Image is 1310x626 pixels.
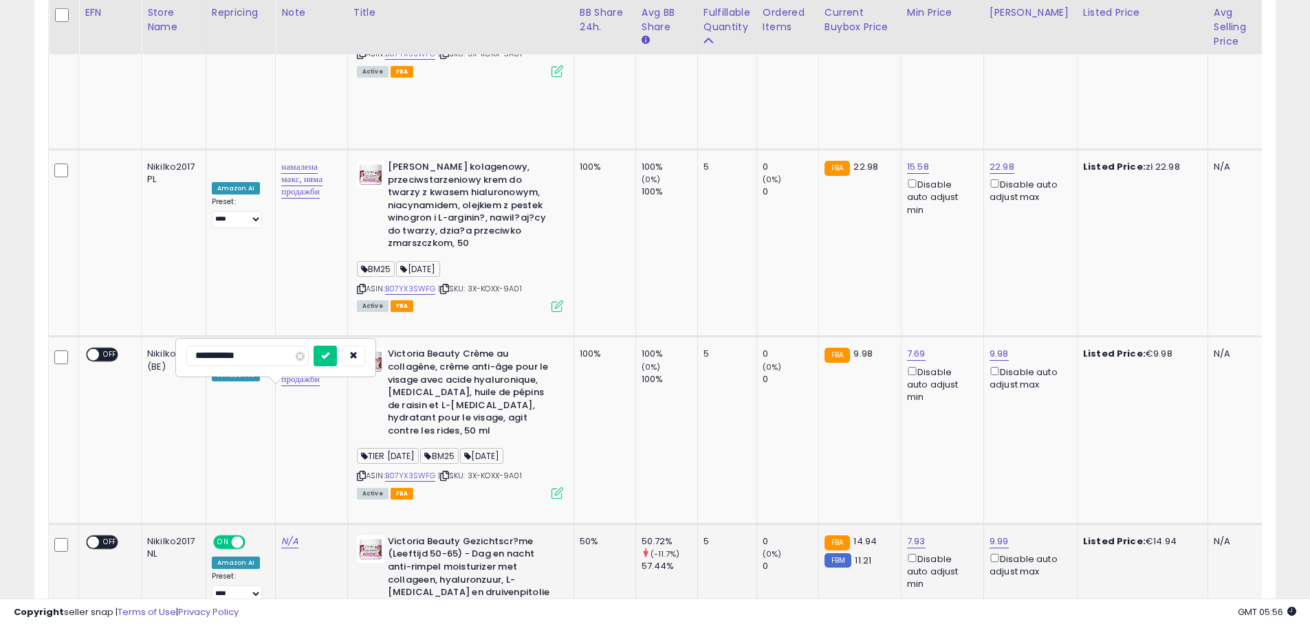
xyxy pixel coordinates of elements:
div: 100% [642,373,697,385]
small: (0%) [763,548,782,559]
div: zł 22.98 [1083,161,1197,173]
span: [DATE] [396,261,439,277]
small: Avg BB Share. [642,34,650,47]
div: N/A [1214,348,1259,360]
a: 7.93 [907,535,926,548]
div: Avg BB Share [642,5,692,34]
span: | SKU: 3X-KOXX-9A01 [438,470,522,481]
div: 100% [580,348,625,360]
small: (0%) [763,361,782,372]
div: Title [353,5,568,20]
div: ASIN: [357,161,563,311]
span: BM25 [420,448,459,464]
div: Listed Price [1083,5,1202,20]
div: 0 [763,348,818,360]
span: 2025-09-11 05:56 GMT [1238,605,1296,618]
small: FBA [825,161,850,176]
a: 9.98 [990,347,1009,361]
a: N/A [281,535,298,548]
div: 0 [763,186,818,198]
div: Nikilko2017 PL [147,161,195,186]
img: 41goZbyJ-+L._SL40_.jpg [357,535,384,563]
a: B07YX3SWFG [385,470,436,482]
div: Note [281,5,341,20]
div: Current Buybox Price [825,5,895,34]
div: Amazon AI [212,182,260,194]
a: 7.69 [907,347,926,361]
span: OFF [243,536,265,548]
div: EFN [85,5,135,20]
div: Nikilko2017 NL [147,535,195,560]
div: Preset: [212,197,265,228]
small: FBA [825,348,850,363]
div: Nikilko2017 (BE) [147,348,195,372]
span: 9.98 [853,347,873,360]
i: Click to copy [357,50,366,58]
b: [PERSON_NAME] kolagenowy, przeciwstarzeniowy krem do twarzy z kwasem hialuronowym, niacynamidem, ... [388,161,555,254]
div: €9.98 [1083,348,1197,360]
i: Click to copy [440,50,449,58]
a: 15.58 [907,160,929,174]
div: 0 [763,560,818,572]
a: Terms of Use [118,605,176,618]
div: 0 [763,161,818,173]
span: OFF [99,349,121,361]
div: Preset: [212,572,265,603]
div: Repricing [212,5,270,20]
div: N/A [1214,161,1259,173]
span: BM25 [357,261,395,277]
span: | SKU: 3X-KOXX-9A01 [438,283,522,294]
span: 11.21 [855,554,871,567]
div: Fulfillable Quantity [703,5,751,34]
b: Listed Price: [1083,535,1146,548]
div: Disable auto adjust max [990,551,1067,578]
small: (-11.7%) [651,548,679,559]
div: Ordered Items [763,5,813,34]
span: All listings currently available for purchase on Amazon [357,66,389,78]
img: 41goZbyJ-+L._SL40_.jpg [357,161,384,188]
div: €14.94 [1083,535,1197,548]
a: B07YX3SWFG [385,283,436,295]
div: 50.72% [642,535,697,548]
div: Disable auto adjust min [907,551,973,591]
span: All listings currently available for purchase on Amazon [357,488,389,500]
b: Victoria Beauty Gezichtscr?me (Leeftijd 50-65) - Dag en nacht anti-rimpel moisturizer met collage... [388,535,555,615]
a: 22.98 [990,160,1014,174]
div: Avg Selling Price [1214,5,1264,49]
small: (0%) [763,174,782,185]
span: TIER [DATE] [357,448,419,464]
span: FBA [391,66,414,78]
span: 14.94 [853,535,877,548]
div: 100% [580,161,625,173]
small: (0%) [642,174,661,185]
small: FBM [825,553,851,568]
div: BB Share 24h. [580,5,630,34]
b: Listed Price: [1083,160,1146,173]
div: 100% [642,186,697,198]
b: Victoria Beauty Crème au collagène, crème anti-âge pour le visage avec acide hyaluronique, [MEDIC... [388,348,555,440]
div: 5 [703,161,746,173]
small: (0%) [642,361,661,372]
div: 5 [703,535,746,548]
span: FBA [391,300,414,312]
div: Disable auto adjust min [907,364,973,404]
a: Privacy Policy [178,605,239,618]
div: Disable auto adjust max [990,364,1067,391]
div: [PERSON_NAME] [990,5,1071,20]
div: seller snap | | [14,606,239,619]
div: 100% [642,161,697,173]
span: ON [215,536,232,548]
div: 0 [763,373,818,385]
div: ASIN: [357,348,563,498]
span: FBA [391,488,414,500]
b: Listed Price: [1083,347,1146,360]
div: N/A [1214,535,1259,548]
div: Min Price [907,5,978,20]
span: 22.98 [853,160,878,173]
div: Disable auto adjust max [990,177,1067,203]
div: Amazon AI [212,557,260,569]
strong: Copyright [14,605,64,618]
a: 9.99 [990,535,1009,548]
a: B07YX3SWFG [385,48,436,60]
span: All listings currently available for purchase on Amazon [357,300,389,312]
